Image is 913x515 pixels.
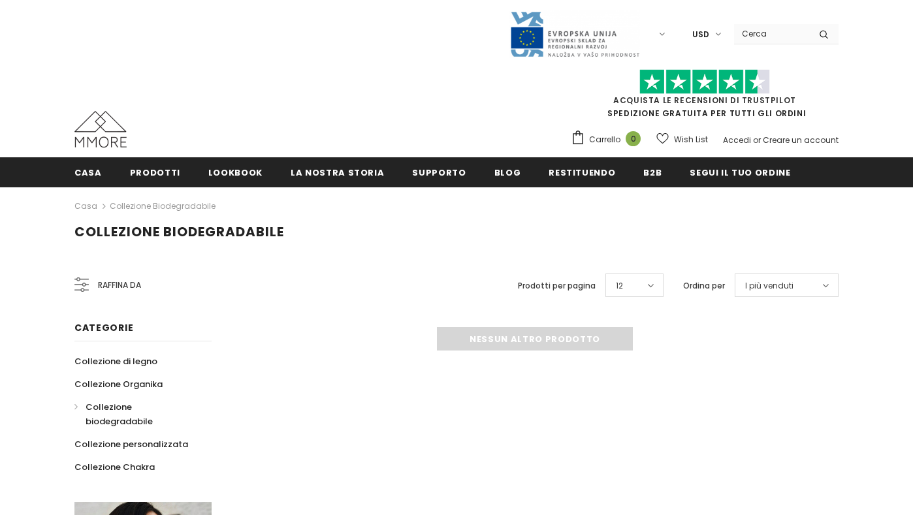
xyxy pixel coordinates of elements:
[74,396,197,433] a: Collezione biodegradabile
[74,378,163,390] span: Collezione Organika
[74,321,133,334] span: Categorie
[208,166,263,179] span: Lookbook
[745,279,793,292] span: I più venduti
[74,350,157,373] a: Collezione di legno
[643,166,662,179] span: B2B
[571,75,839,119] span: SPEDIZIONE GRATUITA PER TUTTI GLI ORDINI
[74,166,102,179] span: Casa
[656,128,708,151] a: Wish List
[763,134,839,146] a: Creare un account
[690,166,790,179] span: Segui il tuo ordine
[690,157,790,187] a: Segui il tuo ordine
[518,279,596,292] label: Prodotti per pagina
[291,166,384,179] span: La nostra storia
[98,278,141,292] span: Raffina da
[74,198,97,214] a: Casa
[74,438,188,450] span: Collezione personalizzata
[74,355,157,367] span: Collezione di legno
[613,95,796,106] a: Acquista le recensioni di TrustPilot
[571,130,647,149] a: Carrello 0
[626,131,641,146] span: 0
[74,111,127,148] img: Casi MMORE
[412,157,466,187] a: supporto
[412,166,466,179] span: supporto
[753,134,761,146] span: or
[86,401,153,428] span: Collezione biodegradabile
[549,166,615,179] span: Restituendo
[130,157,180,187] a: Prodotti
[509,10,640,58] img: Javni Razpis
[74,373,163,396] a: Collezione Organika
[509,28,640,39] a: Javni Razpis
[494,157,521,187] a: Blog
[639,69,770,95] img: Fidati di Pilot Stars
[494,166,521,179] span: Blog
[74,433,188,456] a: Collezione personalizzata
[723,134,751,146] a: Accedi
[674,133,708,146] span: Wish List
[74,157,102,187] a: Casa
[683,279,725,292] label: Ordina per
[208,157,263,187] a: Lookbook
[589,133,620,146] span: Carrello
[692,28,709,41] span: USD
[549,157,615,187] a: Restituendo
[110,200,216,211] a: Collezione biodegradabile
[291,157,384,187] a: La nostra storia
[734,24,809,43] input: Search Site
[74,456,155,478] a: Collezione Chakra
[74,461,155,473] span: Collezione Chakra
[616,279,623,292] span: 12
[74,223,284,241] span: Collezione biodegradabile
[643,157,662,187] a: B2B
[130,166,180,179] span: Prodotti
